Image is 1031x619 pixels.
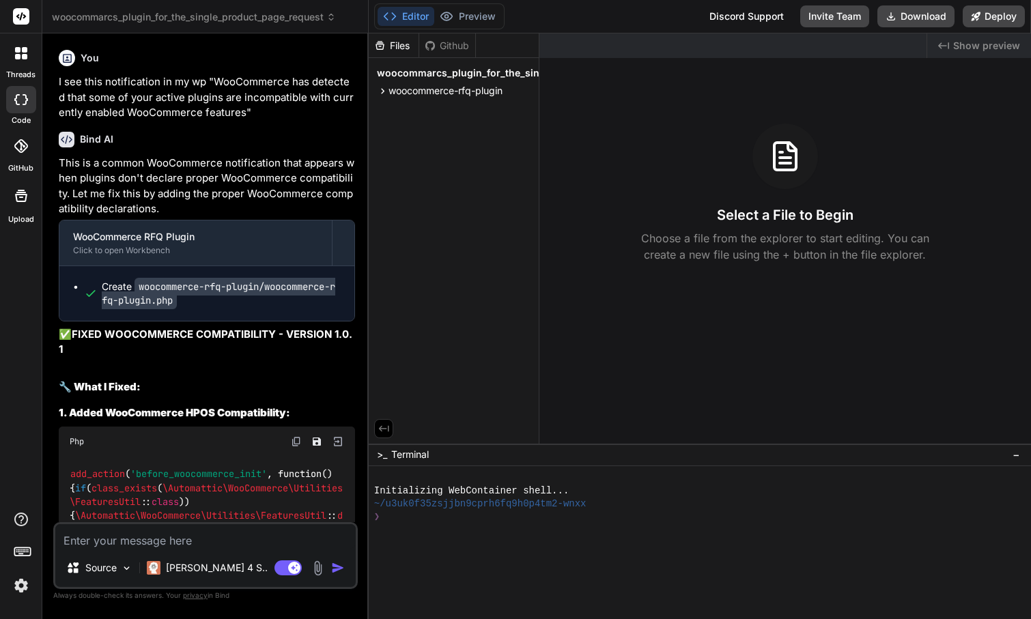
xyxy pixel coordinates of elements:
button: Save file [307,432,326,451]
strong: 🔧 What I Fixed: [59,380,141,393]
button: − [1010,444,1023,465]
span: ❯ [374,510,380,523]
div: Create [102,280,341,307]
button: Deploy [963,5,1025,27]
label: GitHub [8,162,33,174]
code: ( , function() { ( ( :: )) { :: ( , , ); :: ( , , ); } }); [70,467,343,606]
h3: Select a File to Begin [717,205,853,225]
button: Preview [434,7,501,26]
span: class [152,495,179,508]
img: Claude 4 Sonnet [147,561,160,575]
button: Invite Team [800,5,869,27]
img: copy [291,436,302,447]
code: woocommerce-rfq-plugin/woocommerce-rfq-plugin.php [102,278,335,309]
span: if [75,482,86,494]
span: ~/u3uk0f35zsjjbn9cprh6fq9h0p4tm2-wnxx [374,498,587,510]
img: icon [331,561,345,575]
p: [PERSON_NAME] 4 S.. [166,561,268,575]
h6: You [81,51,99,65]
span: add_action [70,468,125,480]
span: Initializing WebContainer shell... [374,485,569,498]
button: Download [877,5,955,27]
img: Pick Models [121,562,132,574]
div: Github [419,39,475,53]
label: code [12,115,31,126]
span: \Automattic\WooCommerce\Utilities\FeaturesUtil [70,482,343,508]
strong: FIXED WOOCOMMERCE COMPATIBILITY - VERSION 1.0.1 [59,328,352,356]
span: − [1013,448,1020,461]
span: Terminal [391,448,429,461]
p: Source [85,561,117,575]
div: Click to open Workbench [73,245,318,256]
label: threads [6,69,36,81]
img: attachment [310,560,326,576]
span: 'before_woocommerce_init' [130,468,267,480]
span: woocommarcs_plugin_for_the_single_product_page_request [52,10,336,24]
p: This is a common WooCommerce notification that appears when plugins don't declare proper WooComme... [59,156,355,217]
div: Files [369,39,419,53]
button: Editor [378,7,434,26]
span: >_ [377,448,387,461]
p: I see this notification in my wp "WooCommerce has detected that some of your active plugins are i... [59,74,355,121]
span: woocommarcs_plugin_for_the_single_product_page_request [377,66,665,80]
button: WooCommerce RFQ PluginClick to open Workbench [59,220,332,265]
span: Php [70,436,84,447]
strong: 1. Added WooCommerce HPOS Compatibility: [59,406,290,419]
h6: Bind AI [80,132,113,146]
img: settings [10,574,33,597]
div: Discord Support [701,5,792,27]
p: Always double-check its answers. Your in Bind [53,589,358,602]
span: privacy [183,591,208,599]
div: WooCommerce RFQ Plugin [73,230,318,244]
label: Upload [8,214,34,225]
span: \Automattic\WooCommerce\Utilities\FeaturesUtil [75,510,326,522]
img: Open in Browser [332,435,344,448]
span: woocommerce-rfq-plugin [389,84,503,98]
p: Choose a file from the explorer to start editing. You can create a new file using the + button in... [632,230,938,263]
p: ✅ [59,327,355,358]
span: class_exists [91,482,157,494]
span: Show preview [953,39,1020,53]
